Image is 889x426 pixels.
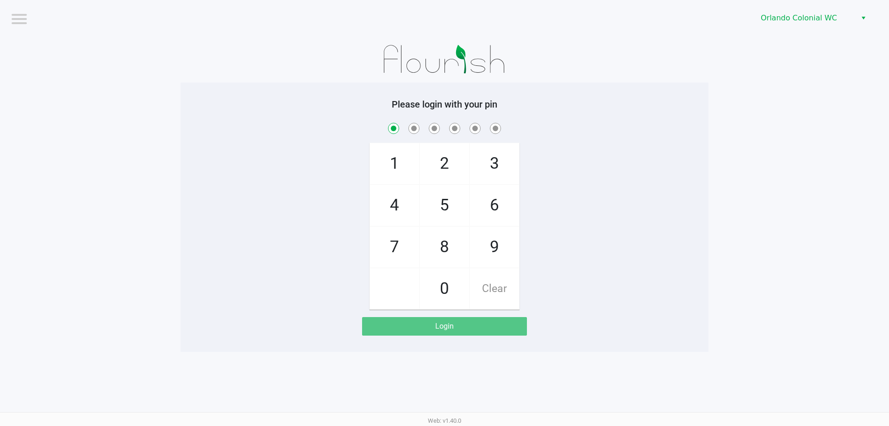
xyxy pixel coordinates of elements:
span: 1 [370,143,419,184]
span: 4 [370,185,419,226]
span: Orlando Colonial WC [761,13,851,24]
span: Clear [470,268,519,309]
span: 2 [420,143,469,184]
span: 7 [370,227,419,267]
span: 6 [470,185,519,226]
span: 3 [470,143,519,184]
span: 5 [420,185,469,226]
span: 8 [420,227,469,267]
span: Web: v1.40.0 [428,417,461,424]
h5: Please login with your pin [188,99,701,110]
button: Select [857,10,870,26]
span: 9 [470,227,519,267]
span: 0 [420,268,469,309]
